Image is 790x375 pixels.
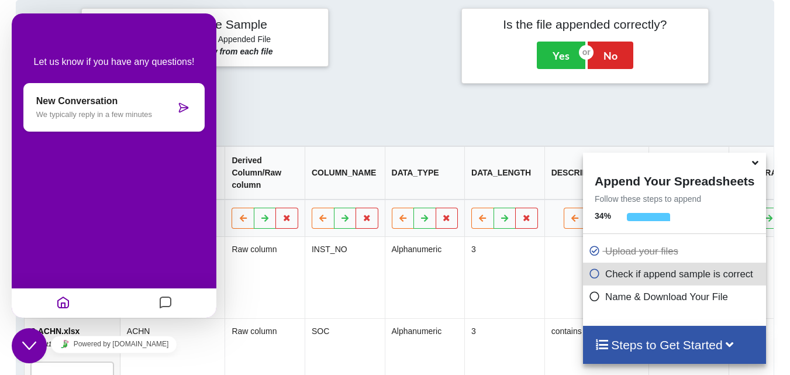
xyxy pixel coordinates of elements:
th: DATA_LENGTH [464,146,544,199]
button: Home [42,278,61,301]
th: COLUMN_NAME [305,146,385,199]
button: No [588,42,633,68]
p: Check if append sample is correct [589,267,763,281]
iframe: chat widget [12,328,49,363]
p: New Conversation [25,82,164,93]
td: Raw column [225,237,305,318]
iframe: chat widget [12,331,216,357]
p: Upload your files [589,244,763,259]
td: Alphanumeric [384,237,464,318]
h4: Steps to Get Started [595,338,754,352]
p: Follow these steps to append [583,193,766,205]
iframe: chat widget [12,13,216,318]
button: Messages [144,278,164,301]
td: INST_NO [305,237,385,318]
button: Yes [537,42,585,68]
p: Name & Download Your File [589,290,763,304]
th: DATA_TYPE [384,146,464,199]
p: We typically reply in a few minutes [25,97,164,105]
span: Let us know if you have any questions! [22,43,183,53]
td: 3 [464,237,544,318]
b: 34 % [595,211,611,221]
h4: Append Your Spreadsheets [583,171,766,188]
th: REMARKS [648,146,729,199]
th: Derived Column/Raw column [225,146,305,199]
th: DESCRIPTION [544,146,649,199]
h4: Is the file appended correctly? [470,17,700,32]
